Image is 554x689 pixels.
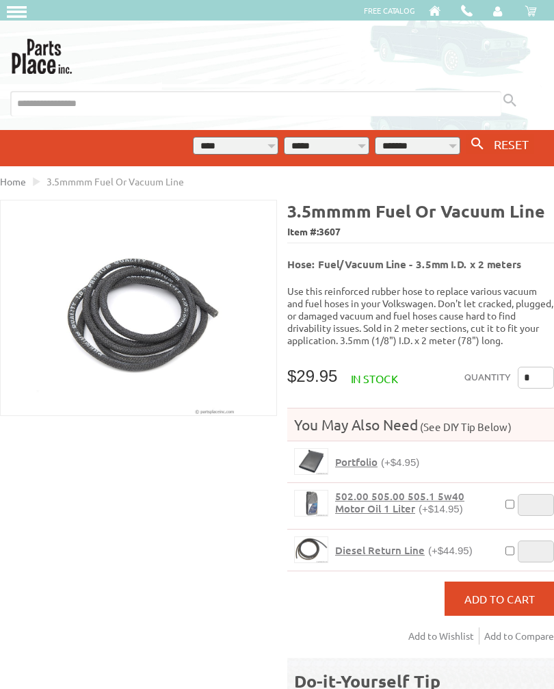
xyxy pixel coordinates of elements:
span: (+$44.95) [428,545,473,556]
img: 502.00 505.00 505.1 5w40 Motor Oil 1 Liter [295,491,328,516]
a: Add to Wishlist [408,627,479,645]
h4: You May Also Need [287,415,554,434]
span: (+$4.95) [381,456,419,468]
a: 502.00 505.00 505.1 5w40 Motor Oil 1 Liter(+$14.95) [335,490,496,515]
img: Portfolio [295,449,328,474]
p: Use this reinforced rubber hose to replace various vacuum and fuel hoses in your Volkswagen. Don'... [287,285,554,346]
a: Add to Compare [484,627,554,645]
img: 3.5mmmm Fuel or Vacuum Line [1,200,276,415]
button: Add to Cart [445,582,554,616]
a: Diesel Return Line(+$44.95) [335,544,473,557]
a: Portfolio [294,448,328,475]
label: Quantity [464,367,511,389]
span: 3607 [319,225,341,237]
b: 3.5mmmm Fuel or Vacuum Line [287,200,545,222]
img: Diesel Return Line [295,537,328,562]
span: Item #: [287,222,554,242]
span: RESET [494,137,529,151]
span: $29.95 [287,367,337,385]
b: Hose: Fuel/Vacuum Line - 3.5mm I.D. x 2 meters [287,257,521,271]
span: Diesel Return Line [335,543,425,557]
span: (+$14.95) [419,503,463,515]
span: 502.00 505.00 505.1 5w40 Motor Oil 1 Liter [335,489,464,515]
span: In stock [351,372,398,385]
button: Search By VW... [466,134,489,154]
span: 3.5mmmm Fuel or Vacuum Line [47,175,184,187]
a: Diesel Return Line [294,536,328,563]
span: Portfolio [335,455,378,469]
a: 502.00 505.00 505.1 5w40 Motor Oil 1 Liter [294,490,328,517]
span: Add to Cart [464,592,535,606]
span: (See DIY Tip Below) [418,420,512,433]
a: Portfolio(+$4.95) [335,456,419,469]
button: RESET [488,134,534,154]
img: Parts Place Inc! [10,34,73,74]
